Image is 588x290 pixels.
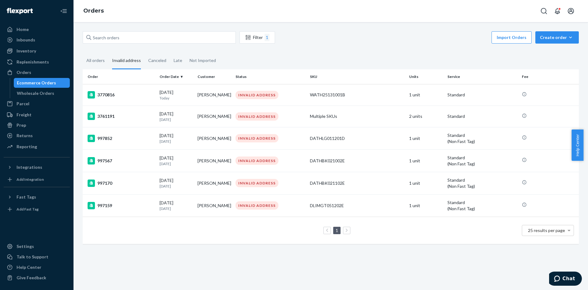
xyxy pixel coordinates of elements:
[195,194,233,217] td: [PERSON_NAME]
[14,88,70,98] a: Wholesale Orders
[160,184,193,189] p: [DATE]
[310,92,404,98] div: WATH25131001B
[538,5,550,17] button: Open Search Box
[447,113,517,119] p: Standard
[88,180,155,187] div: 997170
[78,2,109,20] ol: breadcrumbs
[17,69,31,75] div: Orders
[447,138,517,145] div: (Non Fast Tag)
[17,177,44,182] div: Add Integration
[88,202,155,209] div: 997159
[447,199,517,206] p: Standard
[160,177,193,189] div: [DATE]
[4,175,70,184] a: Add Integration
[445,69,519,84] th: Service
[334,228,339,233] a: Page 1 is your current page
[17,133,33,139] div: Returns
[17,48,36,54] div: Inventory
[157,69,195,84] th: Order Date
[17,264,41,270] div: Help Center
[83,69,157,84] th: Order
[4,25,70,34] a: Home
[4,99,70,109] a: Parcel
[4,35,70,45] a: Inbounds
[17,59,49,65] div: Replenishments
[112,52,141,69] div: Invalid address
[4,120,70,130] a: Prep
[190,52,216,68] div: Not Imported
[88,157,155,164] div: 997567
[307,106,407,127] td: Multiple SKUs
[307,69,407,84] th: SKU
[310,203,404,209] div: DLIMGT051202E
[4,68,70,77] a: Orders
[83,7,104,14] a: Orders
[195,84,233,106] td: [PERSON_NAME]
[519,69,579,84] th: Fee
[4,46,70,56] a: Inventory
[160,206,193,211] p: [DATE]
[407,106,445,127] td: 2 units
[233,69,307,84] th: Status
[236,112,278,121] div: INVALID ADDRESS
[310,158,404,164] div: DATHBK021002E
[551,5,563,17] button: Open notifications
[58,5,70,17] button: Close Navigation
[160,161,193,166] p: [DATE]
[160,95,193,101] p: Today
[4,192,70,202] button: Fast Tags
[4,262,70,272] a: Help Center
[88,113,155,120] div: 3761191
[195,106,233,127] td: [PERSON_NAME]
[236,91,278,99] div: INVALID ADDRESS
[17,144,37,150] div: Reporting
[17,101,29,107] div: Parcel
[17,164,42,170] div: Integrations
[83,31,236,44] input: Search orders
[447,183,517,189] div: (Non Fast Tag)
[571,130,583,161] span: Help Center
[17,122,26,128] div: Prep
[160,139,193,144] p: [DATE]
[528,228,565,233] span: 25 results per page
[160,155,193,166] div: [DATE]
[4,242,70,251] a: Settings
[4,57,70,67] a: Replenishments
[407,84,445,106] td: 1 unit
[407,149,445,172] td: 1 unit
[7,8,33,14] img: Flexport logo
[17,207,39,212] div: Add Fast Tag
[4,273,70,283] button: Give Feedback
[160,89,193,101] div: [DATE]
[447,206,517,212] div: (Non Fast Tag)
[407,127,445,149] td: 1 unit
[17,254,48,260] div: Talk to Support
[17,26,29,33] div: Home
[17,37,35,43] div: Inbounds
[174,52,182,68] div: Late
[4,162,70,172] button: Integrations
[310,180,404,186] div: DATHBK021102E
[447,155,517,161] p: Standard
[160,111,193,122] div: [DATE]
[17,112,32,118] div: Freight
[86,52,105,68] div: All orders
[4,131,70,141] a: Returns
[549,272,582,287] iframe: Opens a widget where you can chat to one of our agents
[535,31,579,44] button: Create order
[447,177,517,183] p: Standard
[236,134,278,142] div: INVALID ADDRESS
[265,34,269,41] div: 1
[17,90,54,96] div: Wholesale Orders
[17,243,34,249] div: Settings
[160,200,193,211] div: [DATE]
[565,5,577,17] button: Open account menu
[492,31,532,44] button: Import Orders
[17,275,46,281] div: Give Feedback
[236,179,278,187] div: INVALID ADDRESS
[195,149,233,172] td: [PERSON_NAME]
[195,172,233,194] td: [PERSON_NAME]
[4,142,70,152] a: Reporting
[236,157,278,165] div: INVALID ADDRESS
